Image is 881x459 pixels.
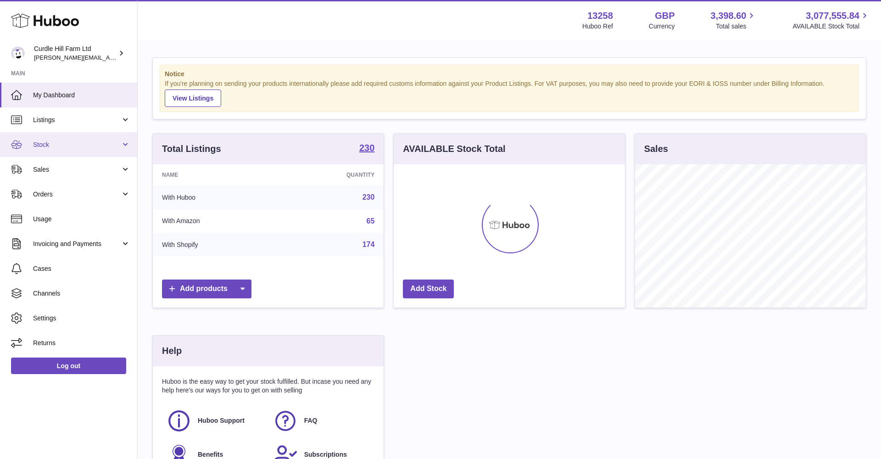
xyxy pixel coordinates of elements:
[279,164,384,185] th: Quantity
[162,280,251,298] a: Add products
[33,339,130,347] span: Returns
[33,91,130,100] span: My Dashboard
[711,10,757,31] a: 3,398.60 Total sales
[33,240,121,248] span: Invoicing and Payments
[792,10,870,31] a: 3,077,555.84 AVAILABLE Stock Total
[153,185,279,209] td: With Huboo
[34,54,184,61] span: [PERSON_NAME][EMAIL_ADDRESS][DOMAIN_NAME]
[792,22,870,31] span: AVAILABLE Stock Total
[362,193,375,201] a: 230
[716,22,757,31] span: Total sales
[582,22,613,31] div: Huboo Ref
[587,10,613,22] strong: 13258
[33,289,130,298] span: Channels
[198,416,245,425] span: Huboo Support
[153,233,279,257] td: With Shopify
[304,450,347,459] span: Subscriptions
[153,209,279,233] td: With Amazon
[273,409,370,433] a: FAQ
[165,79,854,107] div: If you're planning on sending your products internationally please add required customs informati...
[806,10,859,22] span: 3,077,555.84
[167,409,264,433] a: Huboo Support
[162,345,182,357] h3: Help
[33,314,130,323] span: Settings
[359,143,374,152] strong: 230
[644,143,668,155] h3: Sales
[304,416,318,425] span: FAQ
[33,140,121,149] span: Stock
[33,264,130,273] span: Cases
[403,143,505,155] h3: AVAILABLE Stock Total
[711,10,747,22] span: 3,398.60
[11,46,25,60] img: charlotte@diddlysquatfarmshop.com
[649,22,675,31] div: Currency
[403,280,454,298] a: Add Stock
[33,215,130,224] span: Usage
[162,377,374,395] p: Huboo is the easy way to get your stock fulfilled. But incase you need any help here's our ways f...
[367,217,375,225] a: 65
[34,45,117,62] div: Curdle Hill Farm Ltd
[153,164,279,185] th: Name
[11,358,126,374] a: Log out
[33,116,121,124] span: Listings
[198,450,223,459] span: Benefits
[33,190,121,199] span: Orders
[162,143,221,155] h3: Total Listings
[33,165,121,174] span: Sales
[165,70,854,78] strong: Notice
[362,241,375,248] a: 174
[165,90,221,107] a: View Listings
[359,143,374,154] a: 230
[655,10,675,22] strong: GBP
